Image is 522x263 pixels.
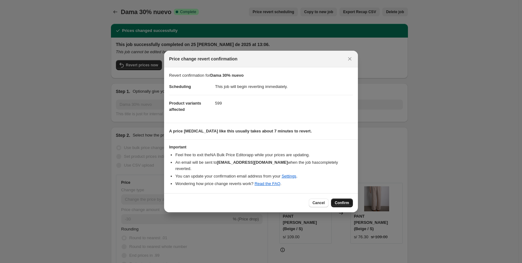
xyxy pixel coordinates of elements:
[282,174,296,178] a: Settings
[217,160,288,165] b: [EMAIL_ADDRESS][DOMAIN_NAME]
[331,199,353,207] button: Confirm
[175,181,353,187] li: Wondering how price change reverts work? .
[210,73,244,78] b: Dama 30% nuevo
[169,101,201,112] span: Product variants affected
[169,145,353,150] h3: Important
[175,159,353,172] li: An email will be sent to when the job has completely reverted .
[175,173,353,179] li: You can update your confirmation email address from your .
[335,200,349,205] span: Confirm
[169,72,353,79] p: Revert confirmation for
[169,129,312,133] b: A price [MEDICAL_DATA] like this usually takes about 7 minutes to revert.
[215,95,353,111] dd: 599
[254,181,280,186] a: Read the FAQ
[345,54,354,63] button: Close
[169,84,191,89] span: Scheduling
[169,56,238,62] span: Price change revert confirmation
[215,79,353,95] dd: This job will begin reverting immediately.
[309,199,329,207] button: Cancel
[313,200,325,205] span: Cancel
[175,152,353,158] li: Feel free to exit the NA Bulk Price Editor app while your prices are updating.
